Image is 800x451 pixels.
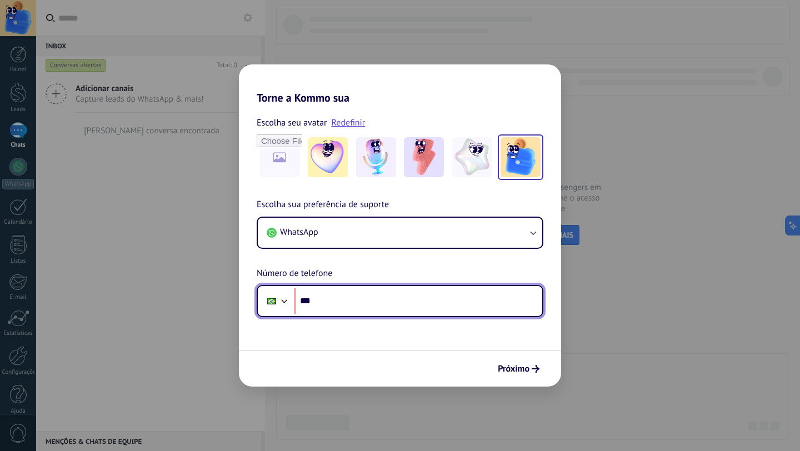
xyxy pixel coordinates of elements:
[258,218,542,248] button: WhatsApp
[356,137,396,177] img: -2.jpeg
[280,227,318,238] span: WhatsApp
[257,267,332,281] span: Número de telefone
[501,137,541,177] img: -5.jpeg
[498,365,529,373] span: Próximo
[261,289,282,313] div: Brazil: + 55
[239,64,561,104] h2: Torne a Kommo sua
[308,137,348,177] img: -1.jpeg
[332,117,366,128] a: Redefinir
[257,198,389,212] span: Escolha sua preferência de suporte
[452,137,492,177] img: -4.jpeg
[257,116,327,130] span: Escolha seu avatar
[404,137,444,177] img: -3.jpeg
[493,359,544,378] button: Próximo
